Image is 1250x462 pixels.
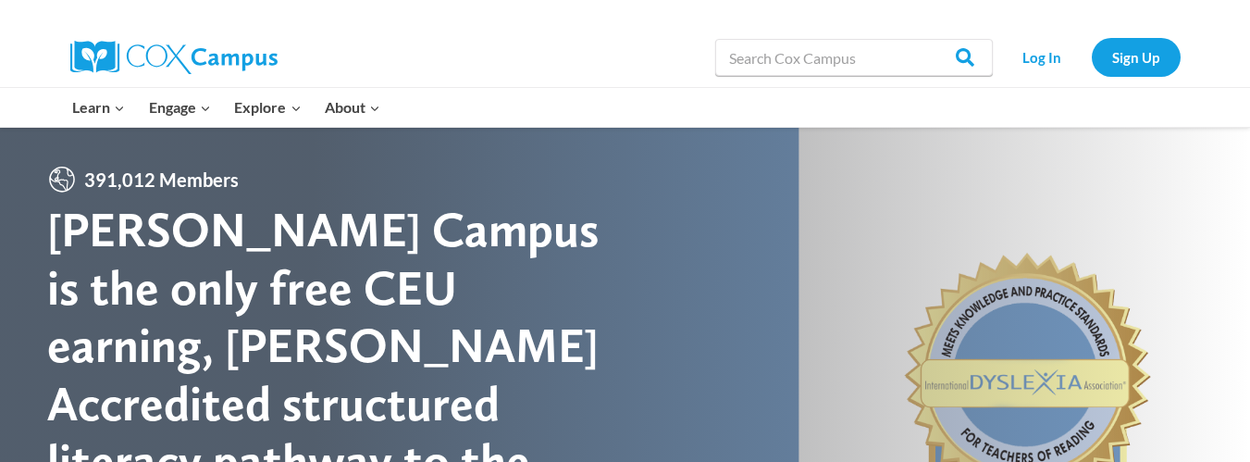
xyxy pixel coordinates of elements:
[1002,38,1181,76] nav: Secondary Navigation
[77,165,246,194] span: 391,012 Members
[70,41,278,74] img: Cox Campus
[1002,38,1083,76] a: Log In
[61,88,392,127] nav: Primary Navigation
[72,95,125,119] span: Learn
[325,95,380,119] span: About
[715,39,993,76] input: Search Cox Campus
[1092,38,1181,76] a: Sign Up
[149,95,211,119] span: Engage
[234,95,301,119] span: Explore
